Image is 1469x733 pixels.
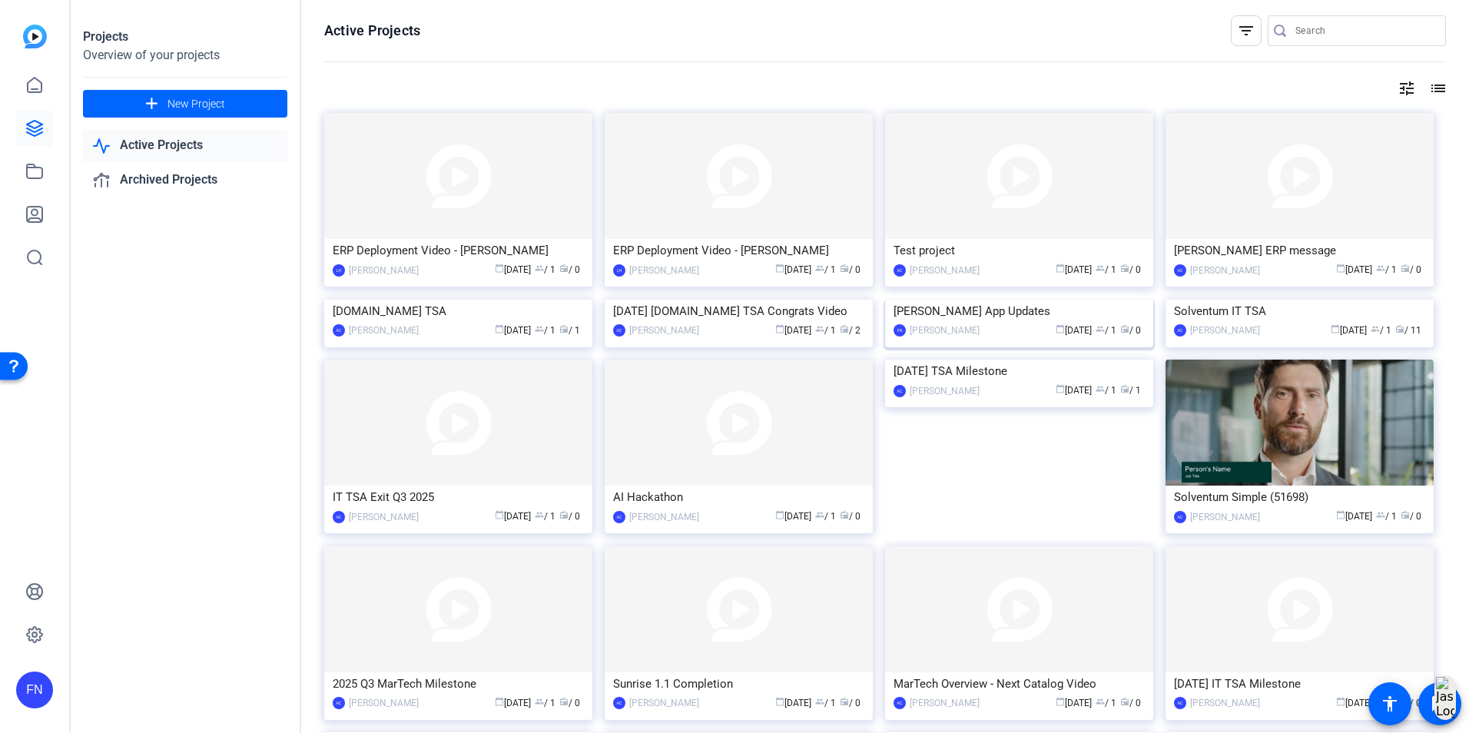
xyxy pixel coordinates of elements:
span: / 1 [535,325,555,336]
div: AC [894,697,906,709]
div: IT TSA Exit Q3 2025 [333,486,584,509]
div: AC [333,697,345,709]
div: [DOMAIN_NAME] TSA [333,300,584,323]
div: AC [613,324,625,337]
div: AC [1174,324,1186,337]
div: [PERSON_NAME] App Updates [894,300,1145,323]
mat-icon: tune [1398,79,1416,98]
div: [DATE] TSA Milestone [894,360,1145,383]
div: FN [894,324,906,337]
div: AC [333,511,345,523]
div: AC [613,697,625,709]
span: calendar_today [1056,264,1065,273]
span: [DATE] [495,698,531,708]
span: radio [559,510,569,519]
div: [PERSON_NAME] [1190,509,1260,525]
span: group [535,324,544,333]
div: FN [16,672,53,708]
span: group [1096,384,1105,393]
span: group [1096,324,1105,333]
mat-icon: accessibility [1381,695,1399,713]
span: [DATE] [1056,325,1092,336]
span: calendar_today [495,697,504,706]
span: radio [559,324,569,333]
span: radio [1401,510,1410,519]
span: radio [1120,264,1129,273]
span: / 1 [535,511,555,522]
span: / 1 [535,698,555,708]
span: radio [559,697,569,706]
span: radio [840,510,849,519]
span: calendar_today [775,510,784,519]
span: / 0 [1120,325,1141,336]
span: / 1 [815,325,836,336]
span: [DATE] [495,325,531,336]
span: group [1096,697,1105,706]
div: [PERSON_NAME] [1190,323,1260,338]
span: [DATE] [495,264,531,275]
div: [PERSON_NAME] ERP message [1174,239,1425,262]
mat-icon: list [1428,79,1446,98]
span: radio [840,264,849,273]
div: [PERSON_NAME] [910,323,980,338]
span: calendar_today [1056,324,1065,333]
div: [PERSON_NAME] [349,323,419,338]
img: blue-gradient.svg [23,25,47,48]
span: group [1376,510,1385,519]
span: calendar_today [495,264,504,273]
span: [DATE] [1336,511,1372,522]
span: group [1096,264,1105,273]
span: / 1 [1096,325,1116,336]
span: group [1376,264,1385,273]
div: [PERSON_NAME] [629,695,699,711]
div: [PERSON_NAME] [910,263,980,278]
span: [DATE] [1056,385,1092,396]
div: [PERSON_NAME] [349,695,419,711]
span: radio [840,697,849,706]
div: AC [894,385,906,397]
span: [DATE] [775,511,811,522]
span: / 0 [559,698,580,708]
span: / 1 [815,698,836,708]
span: radio [1395,324,1404,333]
mat-icon: message [1431,695,1449,713]
div: AC [1174,511,1186,523]
div: [PERSON_NAME] [1190,263,1260,278]
span: [DATE] [1056,264,1092,275]
a: Archived Projects [83,164,287,196]
span: [DATE] [495,511,531,522]
button: New Project [83,90,287,118]
div: MarTech Overview - Next Catalog Video [894,672,1145,695]
span: [DATE] [1056,698,1092,708]
mat-icon: add [142,95,161,114]
span: group [535,264,544,273]
span: New Project [167,96,225,112]
span: / 1 [1371,325,1391,336]
span: calendar_today [1336,697,1345,706]
div: AC [333,324,345,337]
div: [PERSON_NAME] [910,695,980,711]
span: group [815,324,824,333]
span: / 0 [559,511,580,522]
span: calendar_today [495,324,504,333]
input: Search [1295,22,1434,40]
span: / 1 [815,511,836,522]
span: group [1371,324,1380,333]
span: [DATE] [1336,698,1372,708]
span: group [535,697,544,706]
div: Solventum Simple (51698) [1174,486,1425,509]
div: AC [1174,264,1186,277]
div: Overview of your projects [83,46,287,65]
span: / 1 [1376,511,1397,522]
div: [PERSON_NAME] [629,263,699,278]
span: group [815,510,824,519]
span: radio [840,324,849,333]
span: / 0 [1120,698,1141,708]
span: / 1 [535,264,555,275]
span: [DATE] [775,264,811,275]
span: radio [1120,324,1129,333]
div: AC [1174,697,1186,709]
span: [DATE] [1336,264,1372,275]
div: Sunrise 1.1 Completion [613,672,864,695]
h1: Active Projects [324,22,420,40]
